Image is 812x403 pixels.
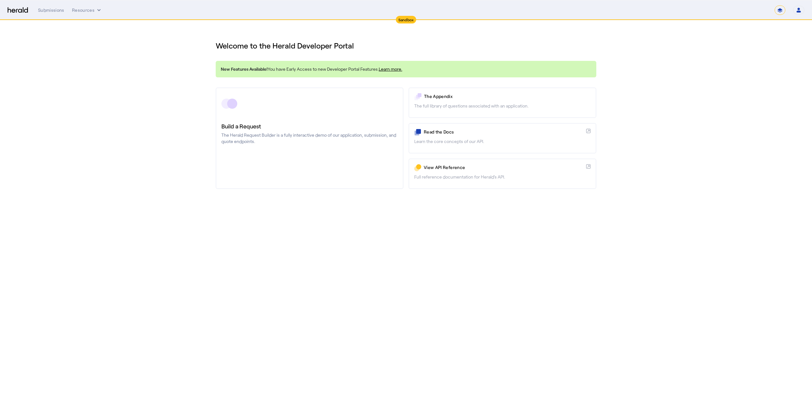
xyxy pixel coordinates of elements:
[414,103,591,109] p: The full library of questions associated with an application.
[8,7,28,13] img: Herald Logo
[221,66,591,72] p: You have Early Access to new Developer Portal Features.
[414,174,591,180] p: Full reference documentation for Herald's API.
[409,159,596,189] a: View API ReferenceFull reference documentation for Herald's API.
[38,7,64,13] div: Submissions
[409,88,596,118] a: The AppendixThe full library of questions associated with an application.
[409,123,596,153] a: Read the DocsLearn the core concepts of our API.
[72,7,102,13] button: Resources dropdown menu
[424,164,584,171] p: View API Reference
[216,41,596,51] h1: Welcome to the Herald Developer Portal
[221,132,398,145] p: The Herald Request Builder is a fully interactive demo of our application, submission, and quote ...
[396,16,416,23] div: Sandbox
[414,138,591,145] p: Learn the core concepts of our API.
[216,88,403,189] a: Build a RequestThe Herald Request Builder is a fully interactive demo of our application, submiss...
[379,66,402,72] a: Learn more.
[424,93,591,100] p: The Appendix
[221,122,398,131] h3: Build a Request
[424,129,584,135] p: Read the Docs
[221,66,268,72] span: New Features Available!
